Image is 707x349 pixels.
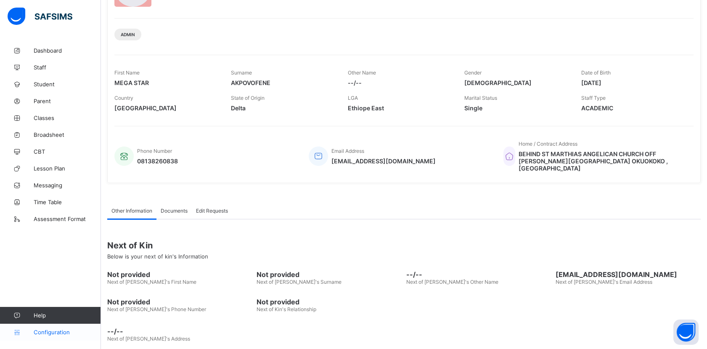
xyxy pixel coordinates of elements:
[331,148,364,154] span: Email Address
[107,270,252,279] span: Not provided
[348,95,358,101] span: LGA
[556,270,701,279] span: [EMAIL_ADDRESS][DOMAIN_NAME]
[556,279,652,285] span: Next of [PERSON_NAME]'s Email Address
[581,95,606,101] span: Staff Type
[34,216,101,222] span: Assessment Format
[34,98,101,104] span: Parent
[114,104,218,112] span: [GEOGRAPHIC_DATA]
[196,208,228,214] span: Edit Requests
[34,115,101,121] span: Classes
[231,79,335,86] span: AKPOVOFENE
[673,320,699,345] button: Open asap
[34,182,101,189] span: Messaging
[34,81,101,88] span: Student
[519,150,685,172] span: BEHIND ST MARTHIAS ANGELICAN CHURCH OFF [PERSON_NAME][GEOGRAPHIC_DATA] OKUOKOKO , [GEOGRAPHIC_DATA]
[107,336,190,342] span: Next of [PERSON_NAME]'s Address
[107,327,701,336] span: --/--
[406,270,551,279] span: --/--
[107,306,206,312] span: Next of [PERSON_NAME]'s Phone Number
[257,306,316,312] span: Next of Kin's Relationship
[231,104,335,112] span: Delta
[519,141,577,147] span: Home / Contract Address
[348,104,452,112] span: Ethiope East
[8,8,72,25] img: safsims
[231,69,252,76] span: Surname
[121,32,135,37] span: Admin
[34,199,101,205] span: Time Table
[581,79,685,86] span: [DATE]
[34,329,101,336] span: Configuration
[257,298,402,306] span: Not provided
[161,208,188,214] span: Documents
[581,104,685,112] span: ACADEMIC
[257,270,402,279] span: Not provided
[406,279,498,285] span: Next of [PERSON_NAME]'s Other Name
[107,253,208,260] span: Below is your next of kin's Information
[107,240,701,250] span: Next of Kin
[34,312,101,319] span: Help
[464,104,568,112] span: Single
[34,148,101,155] span: CBT
[348,69,376,76] span: Other Name
[34,64,101,71] span: Staff
[111,208,152,214] span: Other Information
[137,148,172,154] span: Phone Number
[257,279,342,285] span: Next of [PERSON_NAME]'s Surname
[231,95,265,101] span: State of Origin
[464,69,482,76] span: Gender
[348,79,452,86] span: --/--
[464,95,497,101] span: Marital Status
[34,47,101,54] span: Dashboard
[34,131,101,138] span: Broadsheet
[107,279,196,285] span: Next of [PERSON_NAME]'s First Name
[34,165,101,172] span: Lesson Plan
[107,298,252,306] span: Not provided
[137,157,178,165] span: 08138260838
[114,79,218,86] span: MEGA STAR
[331,157,436,165] span: [EMAIL_ADDRESS][DOMAIN_NAME]
[114,69,140,76] span: First Name
[581,69,611,76] span: Date of Birth
[464,79,568,86] span: [DEMOGRAPHIC_DATA]
[114,95,133,101] span: Country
